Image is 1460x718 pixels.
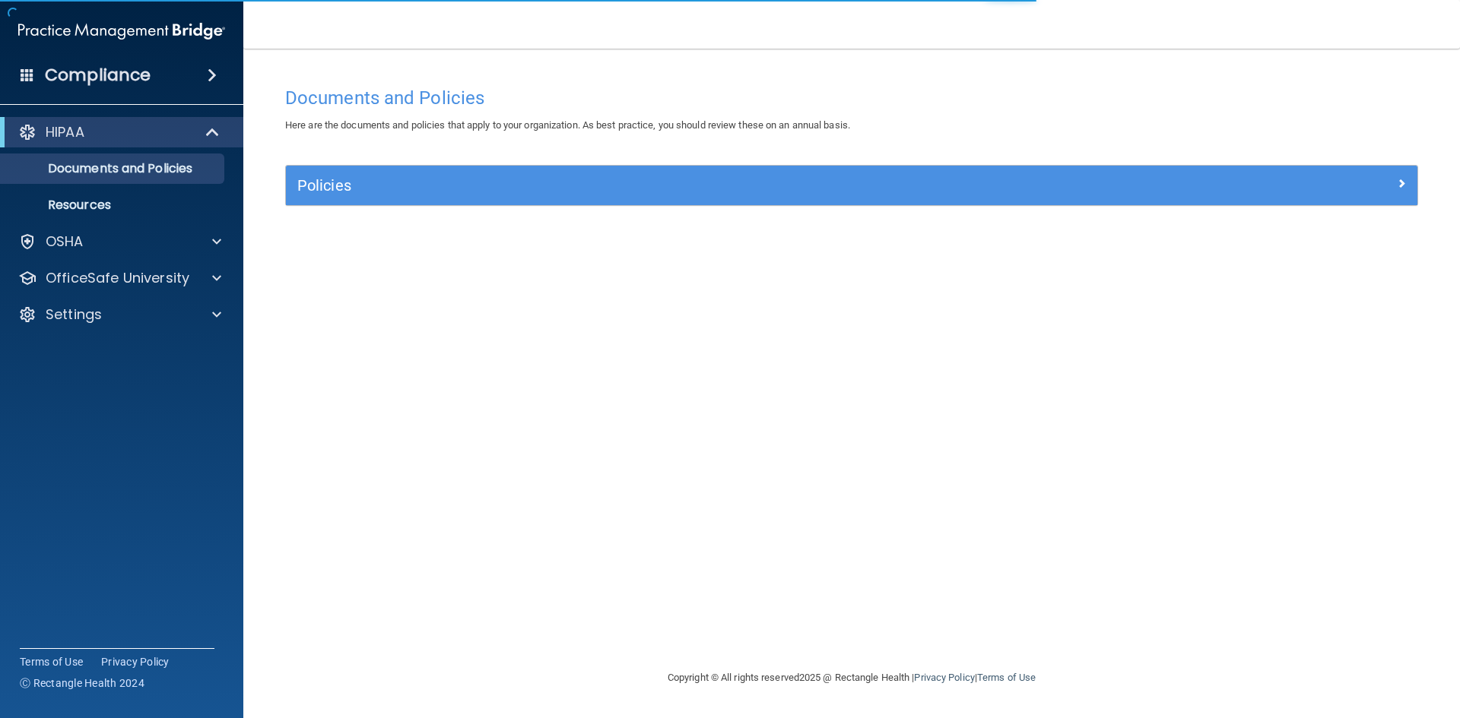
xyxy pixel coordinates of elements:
[20,654,83,669] a: Terms of Use
[285,119,850,131] span: Here are the documents and policies that apply to your organization. As best practice, you should...
[977,672,1036,683] a: Terms of Use
[20,675,144,691] span: Ⓒ Rectangle Health 2024
[18,16,225,46] img: PMB logo
[46,232,84,251] p: OSHA
[10,198,217,213] p: Resources
[297,173,1406,198] a: Policies
[297,177,1123,194] h5: Policies
[574,653,1129,702] div: Copyright © All rights reserved 2025 @ Rectangle Health | |
[18,269,221,287] a: OfficeSafe University
[46,269,189,287] p: OfficeSafe University
[285,88,1418,108] h4: Documents and Policies
[10,161,217,176] p: Documents and Policies
[914,672,974,683] a: Privacy Policy
[46,123,84,141] p: HIPAA
[18,232,221,251] a: OSHA
[18,305,221,324] a: Settings
[101,654,170,669] a: Privacy Policy
[45,65,151,86] h4: Compliance
[46,305,102,324] p: Settings
[18,123,221,141] a: HIPAA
